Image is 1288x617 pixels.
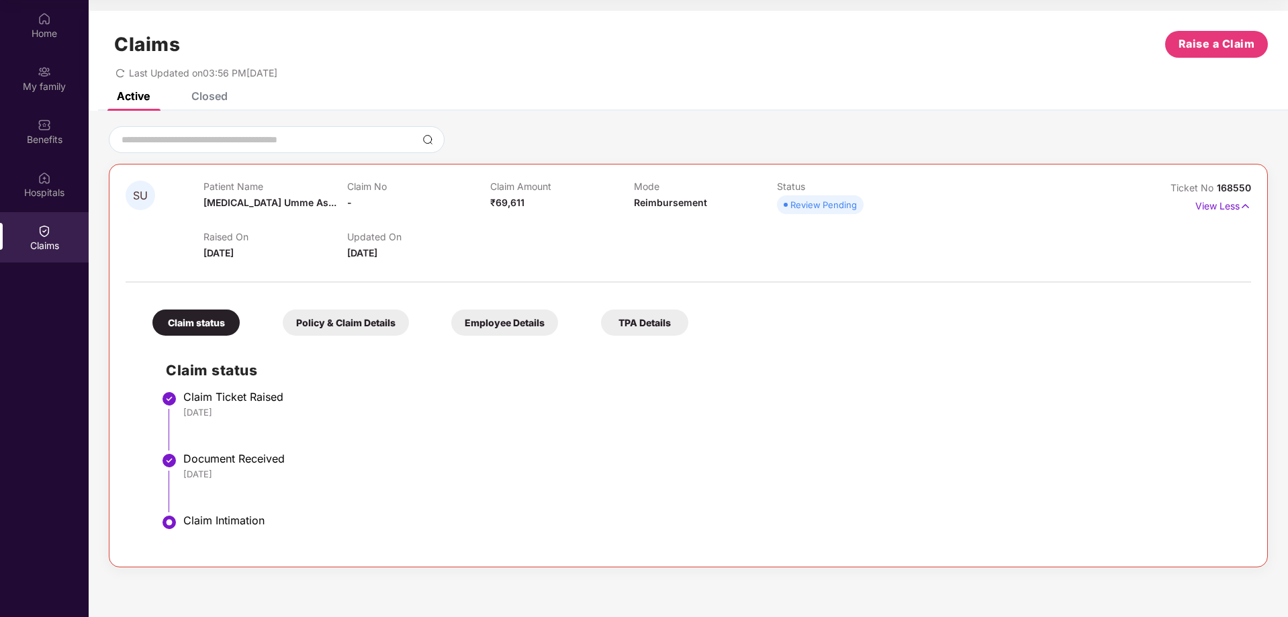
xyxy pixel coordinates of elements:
[634,197,707,208] span: Reimbursement
[203,231,347,242] p: Raised On
[183,468,1238,480] div: [DATE]
[203,197,336,208] span: [MEDICAL_DATA] Umme As...
[347,181,490,192] p: Claim No
[1179,36,1255,52] span: Raise a Claim
[116,67,125,79] span: redo
[634,181,777,192] p: Mode
[490,197,524,208] span: ₹69,611
[38,12,51,26] img: svg+xml;base64,PHN2ZyBpZD0iSG9tZSIgeG1sbnM9Imh0dHA6Ly93d3cudzMub3JnLzIwMDAvc3ZnIiB3aWR0aD0iMjAiIG...
[451,310,558,336] div: Employee Details
[283,310,409,336] div: Policy & Claim Details
[1217,182,1251,193] span: 168550
[191,89,228,103] div: Closed
[347,247,377,258] span: [DATE]
[38,224,51,238] img: svg+xml;base64,PHN2ZyBpZD0iQ2xhaW0iIHhtbG5zPSJodHRwOi8vd3d3LnczLm9yZy8yMDAwL3N2ZyIgd2lkdGg9IjIwIi...
[38,118,51,132] img: svg+xml;base64,PHN2ZyBpZD0iQmVuZWZpdHMiIHhtbG5zPSJodHRwOi8vd3d3LnczLm9yZy8yMDAwL3N2ZyIgd2lkdGg9Ij...
[1165,31,1268,58] button: Raise a Claim
[161,391,177,407] img: svg+xml;base64,PHN2ZyBpZD0iU3RlcC1Eb25lLTMyeDMyIiB4bWxucz0iaHR0cDovL3d3dy53My5vcmcvMjAwMC9zdmciIH...
[114,33,180,56] h1: Claims
[38,171,51,185] img: svg+xml;base64,PHN2ZyBpZD0iSG9zcGl0YWxzIiB4bWxucz0iaHR0cDovL3d3dy53My5vcmcvMjAwMC9zdmciIHdpZHRoPS...
[347,231,490,242] p: Updated On
[38,65,51,79] img: svg+xml;base64,PHN2ZyB3aWR0aD0iMjAiIGhlaWdodD0iMjAiIHZpZXdCb3g9IjAgMCAyMCAyMCIgZmlsbD0ibm9uZSIgeG...
[203,181,347,192] p: Patient Name
[347,197,352,208] span: -
[161,514,177,530] img: svg+xml;base64,PHN2ZyBpZD0iU3RlcC1BY3RpdmUtMzJ4MzIiIHhtbG5zPSJodHRwOi8vd3d3LnczLm9yZy8yMDAwL3N2Zy...
[166,359,1238,381] h2: Claim status
[183,406,1238,418] div: [DATE]
[183,514,1238,527] div: Claim Intimation
[161,453,177,469] img: svg+xml;base64,PHN2ZyBpZD0iU3RlcC1Eb25lLTMyeDMyIiB4bWxucz0iaHR0cDovL3d3dy53My5vcmcvMjAwMC9zdmciIH...
[117,89,150,103] div: Active
[183,452,1238,465] div: Document Received
[1240,199,1251,213] img: svg+xml;base64,PHN2ZyB4bWxucz0iaHR0cDovL3d3dy53My5vcmcvMjAwMC9zdmciIHdpZHRoPSIxNyIgaGVpZ2h0PSIxNy...
[490,181,633,192] p: Claim Amount
[129,67,277,79] span: Last Updated on 03:56 PM[DATE]
[133,190,148,201] span: SU
[1195,195,1251,213] p: View Less
[1170,182,1217,193] span: Ticket No
[601,310,688,336] div: TPA Details
[790,198,857,211] div: Review Pending
[203,247,234,258] span: [DATE]
[183,390,1238,404] div: Claim Ticket Raised
[422,134,433,145] img: svg+xml;base64,PHN2ZyBpZD0iU2VhcmNoLTMyeDMyIiB4bWxucz0iaHR0cDovL3d3dy53My5vcmcvMjAwMC9zdmciIHdpZH...
[777,181,920,192] p: Status
[152,310,240,336] div: Claim status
